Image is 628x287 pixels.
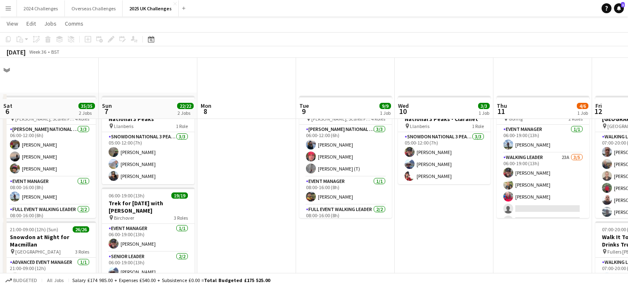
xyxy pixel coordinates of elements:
[497,96,589,218] app-job-card: 06:00-19:00 (13h)4/6Chilterns Challenge Goring2 RolesEvent Manager1/106:00-19:00 (13h)[PERSON_NAM...
[380,110,391,116] div: 1 Job
[65,20,83,27] span: Comms
[398,102,409,109] span: Wed
[614,3,624,13] a: 1
[65,0,123,17] button: Overseas Challenges
[3,96,96,218] app-job-card: 06:00-00:00 (18h) (Sun)9/9National 3 Peaks [PERSON_NAME], Scafell Pike and Snowdon4 Roles[PERSON_...
[495,107,507,116] span: 11
[176,123,188,129] span: 1 Role
[199,107,211,116] span: 8
[594,107,602,116] span: 12
[478,103,490,109] span: 3/3
[174,215,188,221] span: 3 Roles
[299,177,392,205] app-card-role: Event Manager1/108:00-16:00 (8h)[PERSON_NAME]
[204,277,270,283] span: Total Budgeted £175 525.00
[44,20,57,27] span: Jobs
[178,110,193,116] div: 2 Jobs
[45,277,65,283] span: All jobs
[102,224,194,252] app-card-role: Event Manager1/106:00-19:00 (13h)[PERSON_NAME]
[177,103,194,109] span: 22/22
[410,123,429,129] span: Llanberis
[4,276,38,285] button: Budgeted
[102,199,194,214] h3: Trek for [DATE] with [PERSON_NAME]
[15,249,61,255] span: [GEOGRAPHIC_DATA]
[17,0,65,17] button: 2024 Challenges
[79,110,95,116] div: 2 Jobs
[75,249,89,255] span: 3 Roles
[10,226,58,232] span: 21:00-09:00 (12h) (Sun)
[102,132,194,184] app-card-role: Snowdon National 3 Peaks Walking Leader3/305:00-12:00 (7h)[PERSON_NAME][PERSON_NAME][PERSON_NAME]
[3,102,12,109] span: Sat
[201,102,211,109] span: Mon
[497,153,589,229] app-card-role: Walking Leader23A3/506:00-19:00 (13h)[PERSON_NAME][PERSON_NAME][PERSON_NAME]
[7,48,26,56] div: [DATE]
[299,125,392,177] app-card-role: [PERSON_NAME] National 3 Peaks Walking Leader3/306:00-12:00 (6h)[PERSON_NAME][PERSON_NAME][PERSON...
[397,107,409,116] span: 10
[299,96,392,218] app-job-card: 06:00-00:00 (18h) (Wed)9/9National 3 Peaks - Claranet [PERSON_NAME], Scafell Pike and Snowdon4 Ro...
[398,96,491,184] app-job-card: 05:00-12:00 (7h)3/3Snowdon Local leaders - National 3 Peaks - Claranet Llanberis1 RoleSnowdon Nat...
[171,192,188,199] span: 19/19
[114,215,134,221] span: Birchover
[62,18,87,29] a: Comms
[472,123,484,129] span: 1 Role
[101,107,112,116] span: 7
[7,20,18,27] span: View
[3,233,96,248] h3: Snowdon at Night for Macmillan
[479,110,489,116] div: 1 Job
[23,18,39,29] a: Edit
[114,123,133,129] span: Llanberis
[102,102,112,109] span: Sun
[3,177,96,205] app-card-role: Event Manager1/108:00-16:00 (8h)[PERSON_NAME]
[3,18,21,29] a: View
[41,18,60,29] a: Jobs
[3,258,96,286] app-card-role: Advanced Event Manager1/121:00-09:00 (12h)[PERSON_NAME]
[123,0,179,17] button: 2025 UK Challenges
[497,102,507,109] span: Thu
[497,125,589,153] app-card-role: Event Manager1/106:00-19:00 (13h)[PERSON_NAME]
[299,102,309,109] span: Tue
[102,96,194,184] app-job-card: 05:00-12:00 (7h)3/3Snowdon Local leaders - National 3 Peaks Llanberis1 RoleSnowdon National 3 Pea...
[26,20,36,27] span: Edit
[621,2,625,7] span: 1
[595,102,602,109] span: Fri
[78,103,95,109] span: 35/35
[577,110,588,116] div: 1 Job
[398,132,491,184] app-card-role: Snowdon National 3 Peaks Walking Leader3/305:00-12:00 (7h)[PERSON_NAME][PERSON_NAME][PERSON_NAME]
[3,125,96,177] app-card-role: [PERSON_NAME] National 3 Peaks Walking Leader3/306:00-12:00 (6h)[PERSON_NAME][PERSON_NAME][PERSON...
[73,226,89,232] span: 26/26
[51,49,59,55] div: BST
[27,49,48,55] span: Week 36
[299,205,392,245] app-card-role: Full Event Walking Leader2/208:00-16:00 (8h)
[72,277,270,283] div: Salary £174 985.00 + Expenses £540.00 + Subsistence £0.00 =
[298,107,309,116] span: 9
[577,103,588,109] span: 4/6
[3,205,96,247] app-card-role: Full Event Walking Leader2/208:00-16:00 (8h)
[13,278,37,283] span: Budgeted
[379,103,391,109] span: 9/9
[2,107,12,116] span: 6
[109,192,145,199] span: 06:00-19:00 (13h)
